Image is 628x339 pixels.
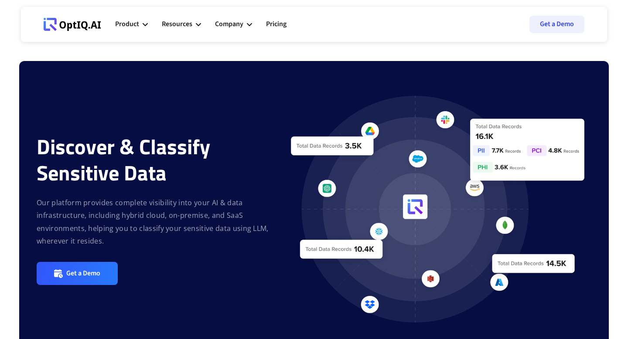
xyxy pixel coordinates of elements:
[215,18,243,30] div: Company
[162,11,201,37] div: Resources
[37,198,269,246] strong: Our platform provides complete visibility into your AI & data infrastructure, including hybrid cl...
[66,269,100,278] div: Get a Demo
[266,11,287,37] a: Pricing
[37,131,210,189] strong: Discover & Classify Sensitive Data
[37,262,118,285] a: Get a Demo
[44,11,101,37] a: Webflow Homepage
[115,11,148,37] div: Product
[215,11,252,37] div: Company
[162,18,192,30] div: Resources
[115,18,139,30] div: Product
[529,16,584,33] a: Get a Demo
